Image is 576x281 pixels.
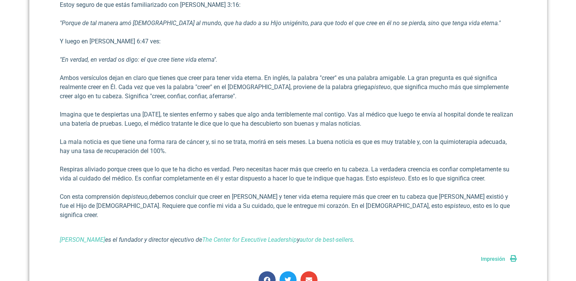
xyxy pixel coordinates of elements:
[60,192,517,220] p: Con esta comprensión de debemos concluir que creer en [PERSON_NAME] y tener vida eterna requiere ...
[60,236,354,243] i: es el fundador y director ejecutivo de y .
[128,193,149,200] em: pisteuo,
[371,83,391,91] em: pisteuo
[60,56,217,63] em: "En verdad, en verdad os digo: el que cree tiene vida eterna".
[60,165,517,183] p: Respiras aliviado porque crees que lo que te ha dicho es verdad. Pero necesitas hacer más que cre...
[60,73,517,101] p: Ambos versículos dejan en claro que tienes que creer para tener vida eterna. En inglés, la palabr...
[60,19,501,27] em: "Porque de tal manera amó [DEMOGRAPHIC_DATA] al mundo, que ha dado a su Hijo unigénito, para que ...
[481,256,517,262] a: Impresión
[60,0,517,10] p: Estoy seguro de que estás familiarizado con [PERSON_NAME] 3:16:
[385,175,405,182] em: pisteuo
[481,256,505,262] span: Impresión
[450,202,470,209] em: pisteuo
[60,110,517,128] p: Imagina que te despiertas una [DATE], te sientes enfermo y sabes que algo anda terriblemente mal ...
[60,37,517,46] p: Y luego en [PERSON_NAME] 6:47 ves:
[60,137,517,156] p: La mala noticia es que tiene una forma rara de cáncer y, si no se trata, morirá en seis meses. La...
[60,236,105,243] a: [PERSON_NAME]
[300,236,353,243] a: autor de best-sellers
[202,236,297,243] a: The Center for Executive Leadership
